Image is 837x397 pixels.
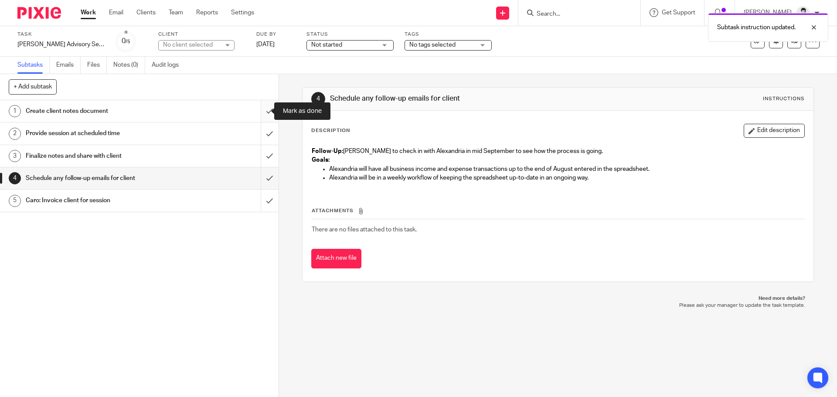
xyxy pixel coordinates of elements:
label: Tags [405,31,492,38]
span: Not started [311,42,342,48]
button: + Add subtask [9,79,57,94]
h1: Finalize notes and share with client [26,149,177,163]
div: 4 [9,172,21,184]
label: Client [158,31,245,38]
h1: Provide session at scheduled time [26,127,177,140]
div: 2 [9,128,21,140]
span: Follow-Up: [312,148,343,154]
div: 1 [9,105,21,117]
p: Description [311,127,350,134]
p: Subtask instruction updated. [717,23,796,32]
span: Attachments [312,208,354,213]
button: Edit description [744,124,805,138]
label: Status [306,31,394,38]
div: 4 [311,92,325,106]
span: [DATE] [256,41,275,48]
span: Alexandria will be in a weekly workflow of keeping the spreadsheet up-to-date in an ongoing way. [329,175,589,181]
div: Alexandria Maillot Advisory Session 10:30 - Tuesday, 26 August 2025 [17,40,105,49]
a: Reports [196,8,218,17]
a: Email [109,8,123,17]
small: /5 [126,39,130,44]
a: Files [87,57,107,74]
h1: Schedule any follow-up emails for client [330,94,577,103]
a: Clients [136,8,156,17]
div: [PERSON_NAME] Advisory Session 10:30 [DATE] [17,40,105,49]
p: Please ask your manager to update the task template. [311,302,805,309]
div: 5 [9,195,21,207]
a: Settings [231,8,254,17]
h1: Create client notes document [26,105,177,118]
img: Pixie [17,7,61,19]
label: Task [17,31,105,38]
p: Need more details? [311,295,805,302]
a: Team [169,8,183,17]
h1: Schedule any follow-up emails for client [26,172,177,185]
div: 3 [9,150,21,162]
span: No tags selected [409,42,456,48]
span: Goals: [312,157,330,163]
span: Alexandria will have all business income and expense transactions up to the end of August entered... [329,166,650,172]
span: [PERSON_NAME] to check in with Alexandria in mid September to see how the process is going. [343,148,603,154]
a: Emails [56,57,81,74]
a: Audit logs [152,57,185,74]
span: There are no files attached to this task. [312,227,417,233]
img: squarehead.jpg [796,6,810,20]
div: No client selected [163,41,220,49]
button: Attach new file [311,249,361,268]
h1: Caro: Invoice client for session [26,194,177,207]
label: Due by [256,31,296,38]
a: Subtasks [17,57,50,74]
a: Work [81,8,96,17]
a: Notes (0) [113,57,145,74]
div: 0 [122,36,130,46]
div: Instructions [763,95,805,102]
